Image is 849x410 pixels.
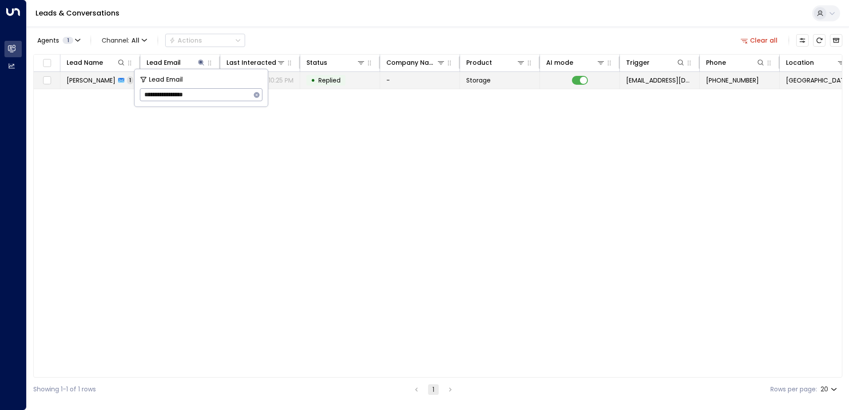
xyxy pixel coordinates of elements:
[67,57,126,68] div: Lead Name
[149,75,183,85] span: Lead Email
[626,76,693,85] span: leads@space-station.co.uk
[466,57,492,68] div: Product
[466,57,525,68] div: Product
[821,383,839,396] div: 20
[147,57,181,68] div: Lead Email
[127,76,133,84] span: 1
[269,76,294,85] p: 10:25 PM
[830,34,842,47] button: Archived Leads
[546,57,605,68] div: AI mode
[306,57,365,68] div: Status
[380,72,460,89] td: -
[770,385,817,394] label: Rows per page:
[226,57,286,68] div: Last Interacted
[428,384,439,395] button: page 1
[306,57,327,68] div: Status
[796,34,809,47] button: Customize
[546,57,573,68] div: AI mode
[67,57,103,68] div: Lead Name
[706,57,765,68] div: Phone
[98,34,151,47] span: Channel:
[41,58,52,69] span: Toggle select all
[98,34,151,47] button: Channel:All
[706,76,759,85] span: +447778847322
[226,57,276,68] div: Last Interacted
[318,76,341,85] span: Replied
[626,57,685,68] div: Trigger
[786,57,845,68] div: Location
[131,37,139,44] span: All
[147,57,206,68] div: Lead Email
[311,73,315,88] div: •
[786,57,814,68] div: Location
[67,76,115,85] span: Matvey Kukuy
[737,34,782,47] button: Clear all
[37,37,59,43] span: Agents
[411,384,456,395] nav: pagination navigation
[33,34,83,47] button: Agents1
[626,57,650,68] div: Trigger
[33,385,96,394] div: Showing 1-1 of 1 rows
[466,76,491,85] span: Storage
[706,57,726,68] div: Phone
[386,57,445,68] div: Company Name
[813,34,825,47] span: Refresh
[386,57,436,68] div: Company Name
[165,34,245,47] div: Button group with a nested menu
[36,8,119,18] a: Leads & Conversations
[63,37,73,44] span: 1
[169,36,202,44] div: Actions
[41,75,52,86] span: Toggle select row
[165,34,245,47] button: Actions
